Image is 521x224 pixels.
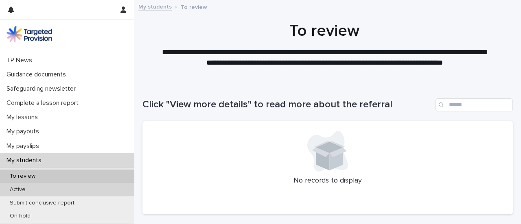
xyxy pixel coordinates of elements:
input: Search [436,98,513,111]
p: To review [181,2,207,11]
h1: To review [142,21,507,41]
p: My students [3,157,48,164]
p: Active [3,186,32,193]
p: No records to display [152,176,503,185]
p: On hold [3,213,37,220]
img: M5nRWzHhSzIhMunXDL62 [7,26,52,42]
p: My payslips [3,142,46,150]
p: My lessons [3,113,44,121]
a: My students [138,2,172,11]
p: Safeguarding newsletter [3,85,82,93]
p: TP News [3,57,39,64]
p: My payouts [3,128,46,135]
h1: Click "View more details" to read more about the referral [142,99,432,111]
p: Guidance documents [3,71,72,78]
p: Submit conclusive report [3,200,81,207]
p: Complete a lesson report [3,99,85,107]
p: To review [3,173,42,180]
